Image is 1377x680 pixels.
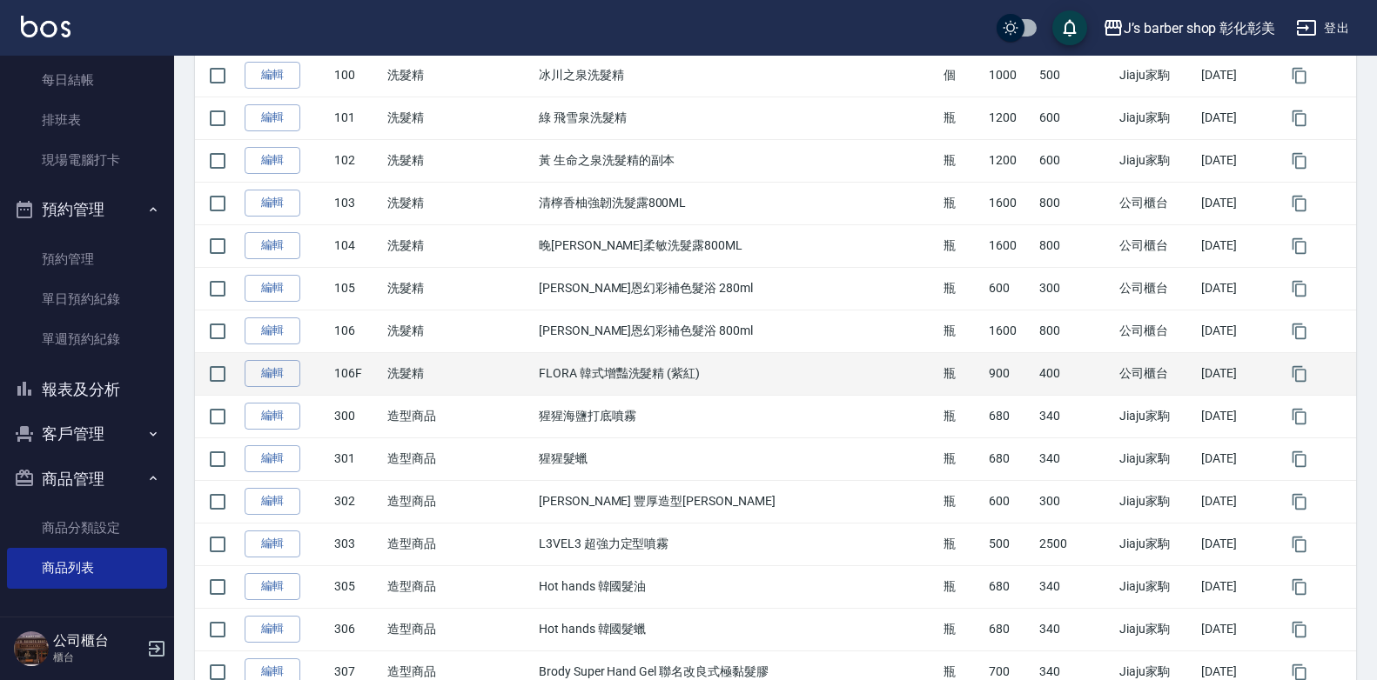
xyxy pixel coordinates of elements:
td: [DATE] [1197,480,1276,523]
td: Jiaju家駒 [1115,395,1197,437]
a: 編輯 [245,104,300,131]
td: 305 [330,565,383,608]
img: Person [14,631,49,666]
td: 340 [1035,395,1114,437]
td: 洗髮精 [383,267,534,310]
td: 瓶 [939,523,985,565]
td: 302 [330,480,383,523]
button: 預約管理 [7,187,167,232]
td: 800 [1035,182,1114,224]
td: 680 [984,437,1035,480]
td: 洗髮精 [383,352,534,395]
td: Jiaju家駒 [1115,480,1197,523]
td: 公司櫃台 [1115,267,1197,310]
td: 106 [330,310,383,352]
td: 800 [1035,310,1114,352]
td: Jiaju家駒 [1115,139,1197,182]
td: 瓶 [939,480,985,523]
td: 1600 [984,310,1035,352]
td: 100 [330,54,383,97]
td: [DATE] [1197,97,1276,139]
td: 2500 [1035,523,1114,565]
a: 商品分類設定 [7,508,167,548]
a: 編輯 [245,403,300,430]
td: [DATE] [1197,523,1276,565]
td: 103 [330,182,383,224]
td: [DATE] [1197,182,1276,224]
td: Jiaju家駒 [1115,54,1197,97]
a: 現場電腦打卡 [7,140,167,180]
td: 造型商品 [383,565,534,608]
td: 300 [1035,267,1114,310]
td: 340 [1035,608,1114,650]
td: 洗髮精 [383,97,534,139]
td: 300 [330,395,383,437]
td: [DATE] [1197,224,1276,267]
button: J’s barber shop 彰化彰美 [1096,10,1282,46]
td: 1200 [984,97,1035,139]
td: 公司櫃台 [1115,182,1197,224]
a: 編輯 [245,530,300,557]
td: 造型商品 [383,480,534,523]
td: [DATE] [1197,437,1276,480]
td: 306 [330,608,383,650]
a: 編輯 [245,147,300,174]
a: 編輯 [245,62,300,89]
td: 公司櫃台 [1115,310,1197,352]
td: 600 [1035,97,1114,139]
a: 每日結帳 [7,60,167,100]
td: 瓶 [939,267,985,310]
td: 造型商品 [383,437,534,480]
td: 冰川之泉洗髮精 [534,54,939,97]
a: 單週預約紀錄 [7,319,167,359]
a: 編輯 [245,275,300,302]
td: 600 [984,267,1035,310]
td: 瓶 [939,224,985,267]
td: 600 [984,480,1035,523]
td: [DATE] [1197,352,1276,395]
td: 1200 [984,139,1035,182]
td: Jiaju家駒 [1115,523,1197,565]
td: 綠 飛雪泉洗髮精 [534,97,939,139]
td: 洗髮精 [383,310,534,352]
td: 680 [984,608,1035,650]
td: [DATE] [1197,54,1276,97]
td: 黃 生命之泉洗髮精的副本 [534,139,939,182]
div: J’s barber shop 彰化彰美 [1124,17,1275,39]
td: 101 [330,97,383,139]
td: 瓶 [939,139,985,182]
td: 1600 [984,224,1035,267]
a: 預約管理 [7,239,167,279]
td: 瓶 [939,310,985,352]
td: 900 [984,352,1035,395]
td: 500 [1035,54,1114,97]
td: Jiaju家駒 [1115,608,1197,650]
td: 瓶 [939,437,985,480]
td: 瓶 [939,395,985,437]
td: 1000 [984,54,1035,97]
td: 瓶 [939,97,985,139]
td: Jiaju家駒 [1115,437,1197,480]
td: 300 [1035,480,1114,523]
a: 編輯 [245,360,300,387]
td: [PERSON_NAME]恩幻彩補色髮浴 280ml [534,267,939,310]
button: save [1052,10,1087,45]
img: Logo [21,16,71,37]
a: 編輯 [245,488,300,515]
td: 104 [330,224,383,267]
td: 晚[PERSON_NAME]柔敏洗髮露800ML [534,224,939,267]
td: 瓶 [939,182,985,224]
td: 造型商品 [383,395,534,437]
td: [DATE] [1197,267,1276,310]
td: L3VEL3 超強力定型噴霧 [534,523,939,565]
td: 106F [330,352,383,395]
td: 洗髮精 [383,224,534,267]
a: 編輯 [245,232,300,259]
a: 編輯 [245,190,300,217]
td: 洗髮精 [383,139,534,182]
button: 商品管理 [7,457,167,502]
td: 1600 [984,182,1035,224]
td: 公司櫃台 [1115,352,1197,395]
a: 排班表 [7,100,167,140]
td: 680 [984,565,1035,608]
